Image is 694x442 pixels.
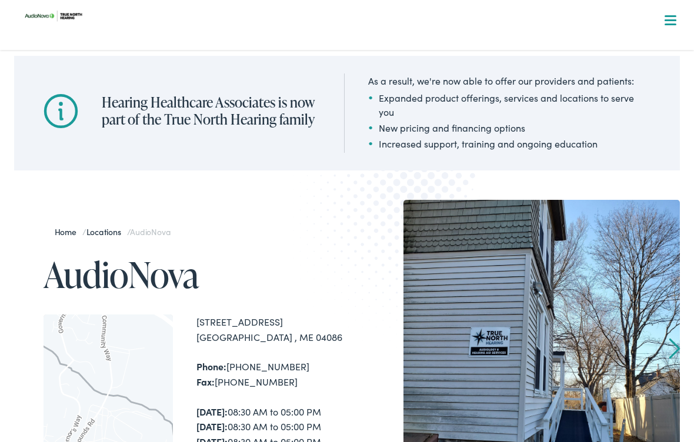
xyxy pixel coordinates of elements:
a: What We Offer [23,47,680,83]
li: Expanded product offerings, services and locations to serve you [368,91,650,119]
span: / / [55,226,171,237]
strong: [DATE]: [196,420,228,433]
span: AudioNova [130,226,170,237]
div: [PHONE_NUMBER] [PHONE_NUMBER] [196,359,347,389]
h1: AudioNova [44,255,347,294]
strong: Phone: [196,360,226,373]
li: Increased support, training and ongoing education [368,136,650,150]
a: Locations [86,226,127,237]
a: Home [55,226,82,237]
strong: [DATE]: [196,405,228,418]
h2: Hearing Healthcare Associates is now part of the True North Hearing family [102,94,321,128]
strong: Fax: [196,375,215,388]
a: Next [669,338,680,359]
div: As a result, we're now able to offer our providers and patients: [368,73,650,88]
div: [STREET_ADDRESS] [GEOGRAPHIC_DATA] , ME 04086 [196,314,347,344]
li: New pricing and financing options [368,120,650,135]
